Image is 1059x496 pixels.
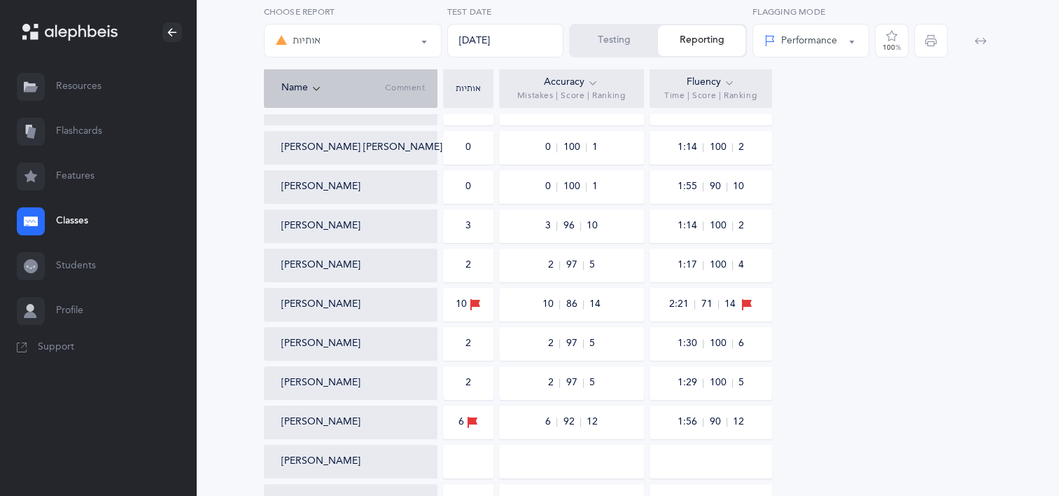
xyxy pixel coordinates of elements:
span: Comment [385,83,425,94]
span: 100 [709,143,733,152]
button: [PERSON_NAME] [281,298,360,312]
div: 2 [465,259,471,273]
div: 2 [465,337,471,351]
span: 5 [738,376,744,390]
div: 100 [883,44,901,51]
div: Accuracy [544,75,598,90]
span: 2:21 [668,300,695,309]
label: Flagging Mode [752,6,869,18]
button: [PERSON_NAME] [281,415,360,429]
span: 2 [547,339,560,348]
span: 100 [563,143,587,152]
div: Performance [764,34,837,48]
button: [PERSON_NAME] [281,259,360,273]
span: 5 [589,376,595,390]
span: 6 [738,337,744,351]
span: 2 [738,219,744,233]
div: 0 [465,141,471,155]
div: Fluency [687,75,735,90]
button: [PERSON_NAME] [281,455,360,469]
span: 1:14 [677,143,703,152]
span: 2 [547,261,560,270]
div: 0 [465,180,471,194]
span: 97 [566,378,584,387]
div: 3 [465,219,471,233]
span: 100 [709,221,733,230]
span: 1 [592,141,598,155]
span: 100 [709,339,733,348]
label: Choose report [264,6,442,18]
div: 6 [458,415,478,430]
span: 2 [547,378,560,387]
span: 97 [566,261,584,270]
span: 1:55 [677,182,703,191]
span: 14 [589,298,601,312]
button: Performance [752,24,869,57]
div: 2 [465,376,471,390]
span: 92 [563,418,581,427]
span: 97 [566,339,584,348]
span: 1:29 [677,378,703,387]
div: 10 [456,297,481,312]
button: [PERSON_NAME] [281,376,360,390]
span: 1:56 [677,418,703,427]
span: 1:14 [677,221,703,230]
div: אותיות [276,32,321,49]
button: אותיות [264,24,442,57]
span: 0 [545,143,557,152]
span: 100 [709,261,733,270]
span: Mistakes | Score | Ranking [517,90,626,102]
span: 3 [545,221,557,230]
span: Support [38,340,74,354]
span: 12 [587,415,598,429]
span: 90 [709,418,727,427]
span: 10 [733,180,744,194]
span: 0 [545,182,557,191]
label: Test Date [447,6,564,18]
span: 100 [563,182,587,191]
span: 10 [542,300,560,309]
button: Testing [570,25,658,56]
span: 90 [709,182,727,191]
span: 96 [563,221,581,230]
button: [PERSON_NAME] [PERSON_NAME] [281,141,442,155]
span: 5 [589,259,595,273]
span: 86 [566,300,584,309]
span: 6 [545,418,557,427]
button: [PERSON_NAME] [281,180,360,194]
span: 1:17 [677,261,703,270]
span: 71 [701,300,719,309]
span: 1:30 [677,339,703,348]
button: [PERSON_NAME] [281,219,360,233]
span: 5 [589,337,595,351]
button: [PERSON_NAME] [281,337,360,351]
div: [DATE] [447,24,564,57]
span: 14 [724,298,736,312]
div: אותיות [447,84,490,92]
span: 1 [592,180,598,194]
div: Name [281,81,386,96]
span: 4 [738,259,744,273]
span: 10 [587,219,598,233]
span: 100 [709,378,733,387]
span: % [895,43,901,52]
span: 12 [733,415,744,429]
span: 2 [738,141,744,155]
button: 100% [875,24,909,57]
span: Time | Score | Ranking [664,90,757,102]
